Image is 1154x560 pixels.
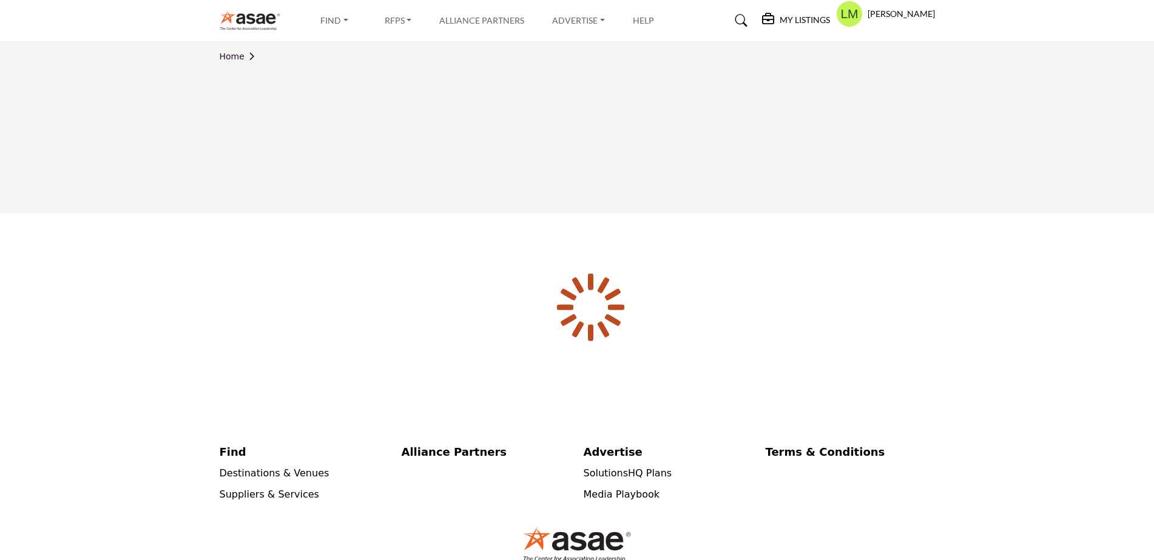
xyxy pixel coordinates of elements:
[723,11,755,30] a: Search
[220,52,258,61] a: Home
[376,12,420,29] a: RFPs
[220,10,287,30] img: Site Logo
[633,15,654,25] a: Help
[584,444,753,460] a: Advertise
[312,12,357,29] a: Find
[544,12,613,29] a: Advertise
[584,488,660,500] a: Media Playbook
[868,8,935,20] h5: [PERSON_NAME]
[762,13,830,28] div: My Listings
[402,444,571,460] a: Alliance Partners
[220,467,329,479] a: Destinations & Venues
[780,15,830,25] h5: My Listings
[836,1,863,27] button: Show hide supplier dropdown
[766,444,935,460] a: Terms & Conditions
[584,467,672,479] a: SolutionsHQ Plans
[439,15,524,25] a: Alliance Partners
[220,488,319,500] a: Suppliers & Services
[220,444,389,460] a: Find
